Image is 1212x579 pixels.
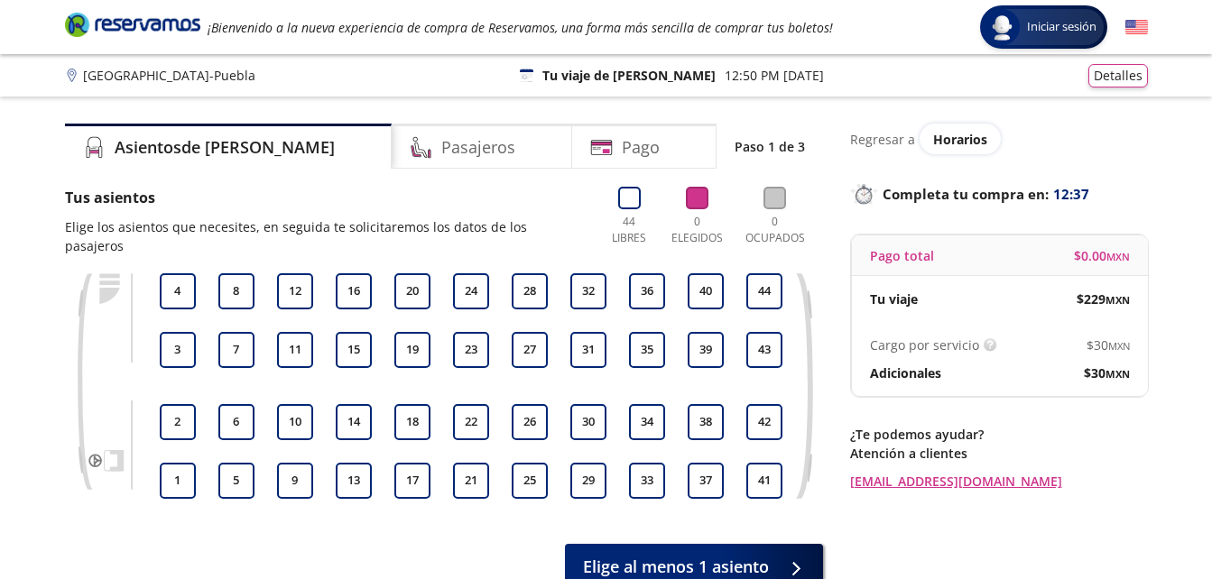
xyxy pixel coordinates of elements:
[65,11,200,43] a: Brand Logo
[667,214,727,246] p: 0 Elegidos
[570,332,606,368] button: 31
[629,404,665,440] button: 34
[512,273,548,309] button: 28
[336,463,372,499] button: 13
[394,332,430,368] button: 19
[1053,184,1089,205] span: 12:37
[65,217,587,255] p: Elige los asientos que necesites, en seguida te solicitaremos los datos de los pasajeros
[218,404,254,440] button: 6
[512,404,548,440] button: 26
[688,404,724,440] button: 38
[336,404,372,440] button: 14
[1087,335,1130,354] span: $ 30
[850,444,1148,463] p: Atención a clientes
[1106,367,1130,381] small: MXN
[160,463,196,499] button: 1
[725,66,824,85] p: 12:50 PM [DATE]
[394,273,430,309] button: 20
[336,273,372,309] button: 16
[746,332,782,368] button: 43
[583,555,769,579] span: Elige al menos 1 asiento
[65,187,587,208] p: Tus asientos
[870,363,941,382] p: Adicionales
[1088,64,1148,87] button: Detalles
[629,332,665,368] button: 35
[277,273,313,309] button: 12
[394,463,430,499] button: 17
[735,137,805,156] p: Paso 1 de 3
[453,273,489,309] button: 24
[933,131,987,148] span: Horarios
[570,404,606,440] button: 30
[441,135,515,160] h4: Pasajeros
[277,404,313,440] button: 10
[870,289,918,308] p: Tu viaje
[160,273,196,309] button: 4
[277,332,313,368] button: 11
[83,66,255,85] p: [GEOGRAPHIC_DATA] - Puebla
[208,19,833,36] em: ¡Bienvenido a la nueva experiencia de compra de Reservamos, una forma más sencilla de comprar tus...
[850,124,1148,154] div: Regresar a ver horarios
[160,404,196,440] button: 2
[850,472,1148,491] a: [EMAIL_ADDRESS][DOMAIN_NAME]
[746,463,782,499] button: 41
[870,246,934,265] p: Pago total
[850,181,1148,207] p: Completa tu compra en :
[453,463,489,499] button: 21
[512,332,548,368] button: 27
[688,273,724,309] button: 40
[218,463,254,499] button: 5
[542,66,716,85] p: Tu viaje de [PERSON_NAME]
[605,214,654,246] p: 44 Libres
[1084,363,1130,382] span: $ 30
[1108,339,1130,353] small: MXN
[218,273,254,309] button: 8
[746,404,782,440] button: 42
[336,332,372,368] button: 15
[850,425,1148,444] p: ¿Te podemos ayudar?
[512,463,548,499] button: 25
[1020,18,1104,36] span: Iniciar sesión
[277,463,313,499] button: 9
[394,404,430,440] button: 18
[570,273,606,309] button: 32
[688,463,724,499] button: 37
[160,332,196,368] button: 3
[218,332,254,368] button: 7
[1106,250,1130,263] small: MXN
[1125,16,1148,39] button: English
[1074,246,1130,265] span: $ 0.00
[850,130,915,149] p: Regresar a
[741,214,810,246] p: 0 Ocupados
[629,273,665,309] button: 36
[65,11,200,38] i: Brand Logo
[453,332,489,368] button: 23
[570,463,606,499] button: 29
[1077,289,1130,308] span: $ 229
[688,332,724,368] button: 39
[1106,293,1130,307] small: MXN
[453,404,489,440] button: 22
[746,273,782,309] button: 44
[870,335,979,354] p: Cargo por servicio
[622,135,660,160] h4: Pago
[629,463,665,499] button: 33
[115,135,335,160] h4: Asientos de [PERSON_NAME]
